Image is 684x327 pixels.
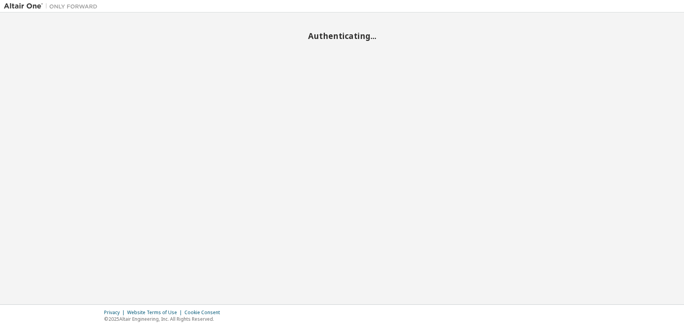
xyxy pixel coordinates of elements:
h2: Authenticating... [4,31,680,41]
div: Website Terms of Use [127,309,184,316]
div: Privacy [104,309,127,316]
img: Altair One [4,2,101,10]
p: © 2025 Altair Engineering, Inc. All Rights Reserved. [104,316,225,322]
div: Cookie Consent [184,309,225,316]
